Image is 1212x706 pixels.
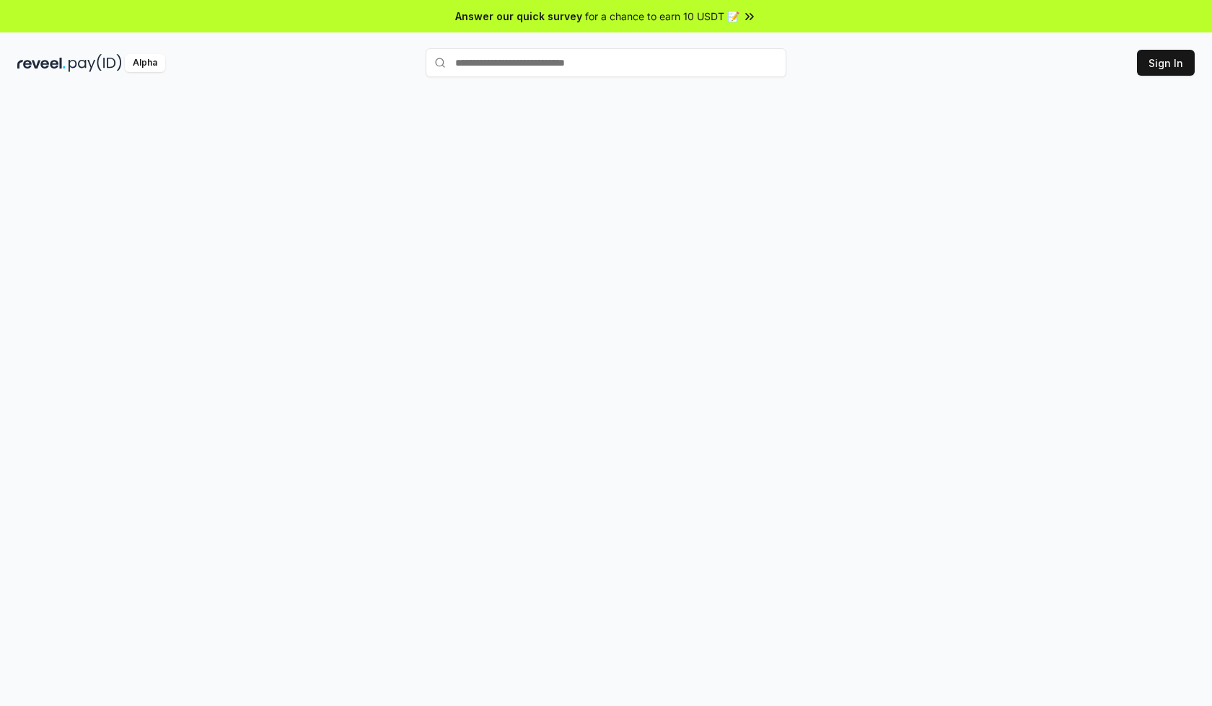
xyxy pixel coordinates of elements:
[17,54,66,72] img: reveel_dark
[125,54,165,72] div: Alpha
[69,54,122,72] img: pay_id
[585,9,739,24] span: for a chance to earn 10 USDT 📝
[1137,50,1195,76] button: Sign In
[455,9,582,24] span: Answer our quick survey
